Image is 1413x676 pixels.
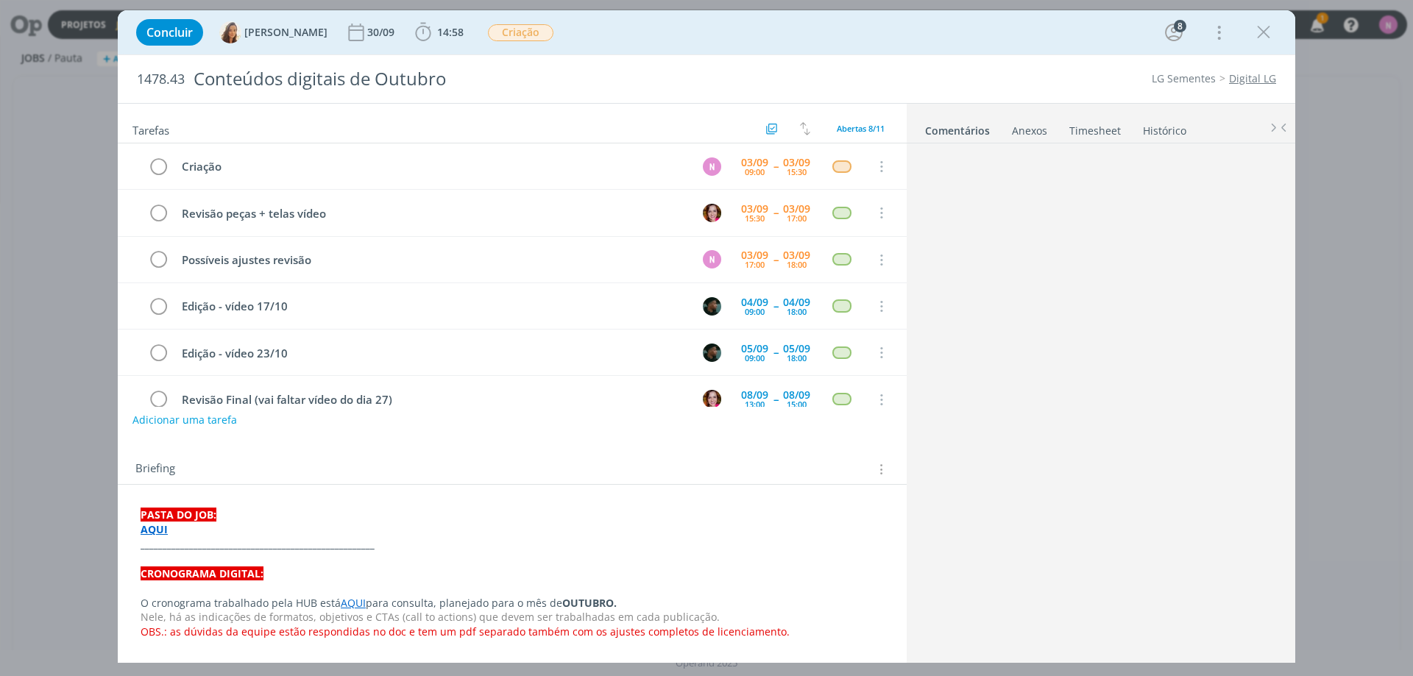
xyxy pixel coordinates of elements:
div: 18:00 [787,354,807,362]
div: 04/09 [783,297,810,307]
div: Revisão peças + telas vídeo [175,204,689,223]
img: K [703,297,721,316]
div: 08/09 [783,390,810,400]
button: Adicionar uma tarefa [132,407,238,433]
div: Possíveis ajustes revisão [175,251,689,269]
span: 14:58 [437,25,464,39]
span: Tarefas [132,120,169,138]
div: 15:30 [787,168,807,176]
img: B [703,390,721,408]
a: LG Sementes [1152,71,1216,85]
div: Edição - vídeo 23/10 [175,344,689,363]
span: Concluir [146,26,193,38]
div: 09:00 [745,354,765,362]
img: K [703,344,721,362]
span: -- [773,347,778,357]
div: N [703,250,721,268]
strong: _____________________________________________________ [141,537,375,551]
div: 03/09 [783,250,810,260]
a: Digital LG [1229,71,1276,85]
div: Edição - vídeo 17/10 [175,297,689,316]
div: dialog [118,10,1295,663]
a: Timesheet [1069,117,1122,138]
button: B [701,388,723,410]
div: 18:00 [787,307,807,316]
span: -- [773,255,778,265]
div: 09:00 [745,307,765,316]
a: AQUI [341,596,366,610]
div: 17:00 [745,260,765,268]
a: Histórico [1142,117,1187,138]
button: B [701,202,723,224]
button: Criação [487,24,554,42]
button: K [701,295,723,317]
button: 8 [1162,21,1186,44]
span: -- [773,207,778,218]
span: Abertas 8/11 [837,123,885,134]
span: -- [773,161,778,171]
div: Revisão Final (vai faltar vídeo do dia 27) [175,391,689,409]
button: N [701,249,723,271]
button: N [701,155,723,177]
div: 03/09 [741,204,768,214]
div: 8 [1174,20,1186,32]
strong: CRONOGRAMA DIGITAL: [141,566,263,580]
div: 13:00 [745,400,765,408]
div: Criação [175,157,689,176]
strong: OUTUBRO. [562,596,617,610]
span: -- [773,394,778,405]
div: 15:30 [745,214,765,222]
img: V [219,21,241,43]
div: 03/09 [741,157,768,168]
div: 17:00 [787,214,807,222]
img: arrow-down-up.svg [800,122,810,135]
div: 04/09 [741,297,768,307]
span: 1478.43 [137,71,185,88]
a: AQUI [141,522,168,536]
span: -- [773,301,778,311]
div: 03/09 [783,157,810,168]
span: Briefing [135,460,175,479]
div: 05/09 [741,344,768,354]
span: [PERSON_NAME] [244,27,327,38]
p: O cronograma trabalhado pela HUB está para consulta, planejado para o mês de [141,596,884,611]
div: 15:00 [787,400,807,408]
div: N [703,157,721,176]
button: Concluir [136,19,203,46]
span: OBS.: as dúvidas da equipe estão respondidas no doc e tem um pdf separado também com os ajustes c... [141,625,790,638]
button: K [701,341,723,363]
img: B [703,204,721,222]
div: 03/09 [783,204,810,214]
div: 05/09 [783,344,810,354]
span: Nele, há as indicações de formatos, objetivos e CTAs (call to actions) que devem ser trabalhadas ... [141,610,720,624]
div: Conteúdos digitais de Outubro [188,61,796,97]
span: Criação [488,24,553,41]
button: 14:58 [411,21,467,44]
div: 18:00 [787,260,807,268]
button: V[PERSON_NAME] [219,21,327,43]
div: 03/09 [741,250,768,260]
div: 08/09 [741,390,768,400]
div: 30/09 [367,27,397,38]
div: Anexos [1012,124,1047,138]
div: 09:00 [745,168,765,176]
strong: PASTA DO JOB: [141,508,216,522]
a: Comentários [924,117,991,138]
